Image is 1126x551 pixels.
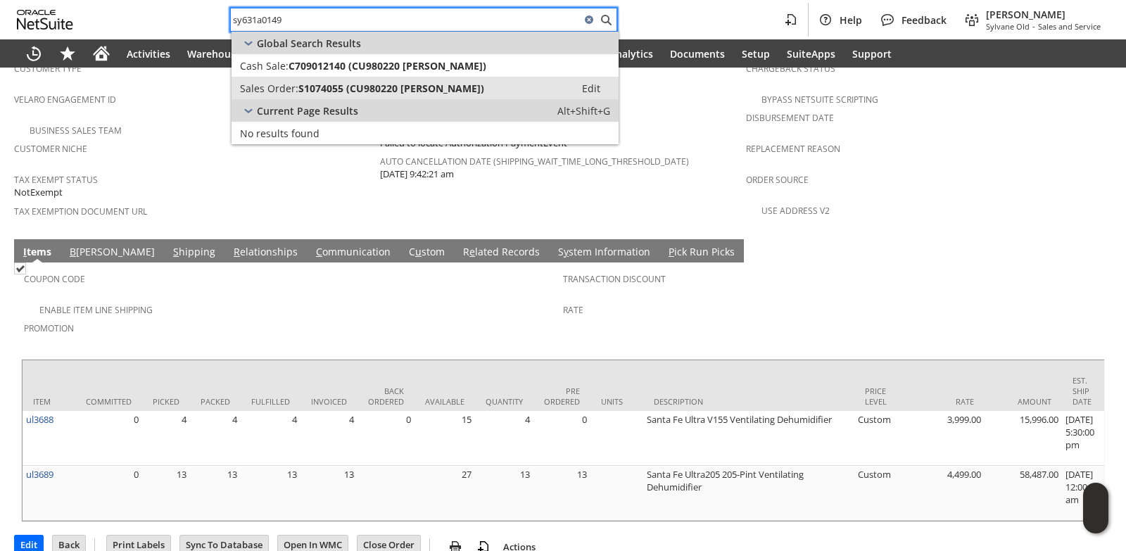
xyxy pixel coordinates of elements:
div: Committed [86,396,132,407]
a: Replacement reason [746,143,840,155]
span: Alt+Shift+G [557,104,610,118]
span: Activities [127,47,170,61]
div: Amount [995,396,1051,407]
td: 4 [190,411,241,466]
span: Oracle Guided Learning Widget. To move around, please hold and drag [1083,509,1108,534]
a: Documents [662,39,733,68]
div: Picked [153,396,179,407]
a: Edit: [567,80,616,96]
td: 0 [533,411,590,466]
span: Help [840,13,862,27]
td: 4,499.00 [907,466,985,521]
a: Relationships [230,245,301,260]
a: ul3688 [26,413,53,426]
td: [DATE] 5:30:00 pm [1062,411,1103,466]
span: [DATE] 9:42:21 am [380,167,454,181]
div: Est. Ship Date [1073,375,1092,407]
a: Business Sales Team [30,125,122,137]
span: B [70,245,76,258]
span: Documents [670,47,725,61]
a: Pick Run Picks [665,245,738,260]
span: C [316,245,322,258]
td: 27 [415,466,475,521]
span: [PERSON_NAME] [986,8,1101,21]
td: 0 [75,411,142,466]
td: Custom [854,466,907,521]
td: 13 [475,466,533,521]
a: No results found [232,122,619,144]
svg: Home [93,45,110,62]
div: Item [33,396,65,407]
span: u [415,245,422,258]
span: S [173,245,179,258]
a: Order Source [746,174,809,186]
span: Analytics [609,47,653,61]
div: Description [654,396,844,407]
div: Shortcuts [51,39,84,68]
a: Velaro Engagement ID [14,94,116,106]
a: Analytics [601,39,662,68]
span: e [469,245,475,258]
img: Checked [14,262,26,274]
div: Fulfilled [251,396,290,407]
a: Customer Type [14,63,82,75]
a: Tax Exemption Document URL [14,205,147,217]
span: Support [852,47,892,61]
a: ul3689 [26,468,53,481]
input: Search [231,11,581,28]
a: Use Address V2 [761,205,830,217]
td: 4 [142,411,190,466]
span: C709012140 (CU980220 [PERSON_NAME]) [289,59,486,72]
a: Tax Exempt Status [14,174,98,186]
a: Sales Order:S1074055 (CU980220 [PERSON_NAME])Edit: [232,77,619,99]
td: Santa Fe Ultra V155 Ventilating Dehumidifier [643,411,854,466]
a: Unrolled view on [1087,242,1103,259]
a: Coupon Code [24,273,85,285]
span: - [1032,21,1035,32]
td: 4 [241,411,301,466]
a: Activities [118,39,179,68]
td: Custom [854,411,907,466]
span: Cash Sale: [240,59,289,72]
td: 15 [415,411,475,466]
td: Santa Fe Ultra205 205-Pint Ventilating Dehumidifier [643,466,854,521]
a: Support [844,39,900,68]
a: Warehouse [179,39,250,68]
div: Quantity [486,396,523,407]
span: NotExempt [14,186,63,199]
a: Setup [733,39,778,68]
a: Rate [563,304,583,316]
div: Back Ordered [368,386,404,407]
td: 13 [533,466,590,521]
a: Disbursement Date [746,112,834,124]
span: Sales and Service [1038,21,1101,32]
span: Global Search Results [257,37,361,50]
td: 13 [142,466,190,521]
span: Sylvane Old [986,21,1030,32]
td: 4 [301,411,358,466]
a: Custom [405,245,448,260]
span: Current Page Results [257,104,358,118]
a: Auto Cancellation Date (shipping_wait_time_long_threshold_date) [380,156,689,167]
a: Promotion [24,322,74,334]
span: SuiteApps [787,47,835,61]
svg: Recent Records [25,45,42,62]
svg: Search [597,11,614,28]
a: Communication [312,245,394,260]
a: SuiteApps [778,39,844,68]
a: Home [84,39,118,68]
td: 13 [301,466,358,521]
td: 3,999.00 [907,411,985,466]
td: 0 [358,411,415,466]
span: No results found [240,127,320,140]
div: Price Level [865,386,897,407]
a: Related Records [460,245,543,260]
div: Available [425,396,464,407]
td: 4 [475,411,533,466]
span: Sales Order: [240,82,298,95]
a: Shipping [170,245,219,260]
span: I [23,245,27,258]
td: 0 [75,466,142,521]
a: Customer Niche [14,143,87,155]
a: Recent Records [17,39,51,68]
